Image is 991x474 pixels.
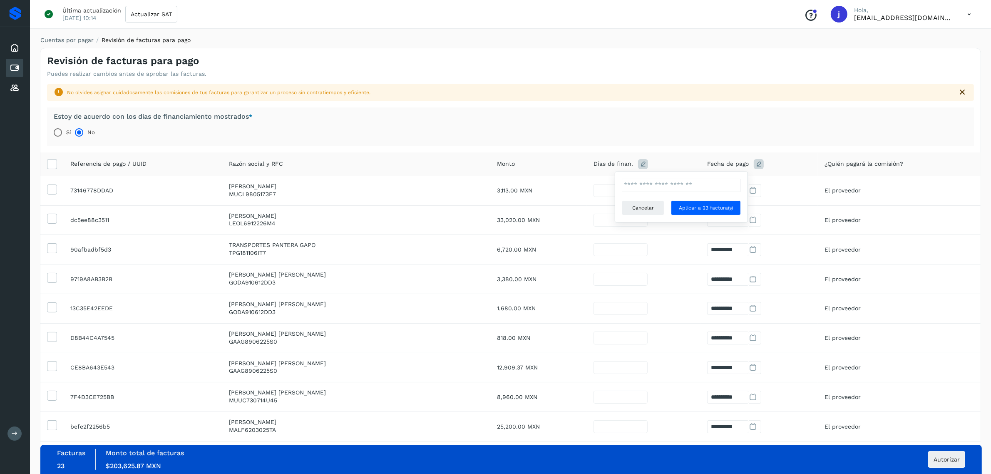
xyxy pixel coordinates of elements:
[62,14,97,22] p: [DATE] 10:14
[229,419,484,426] p: FEDERICO MARTINEZ LUGO
[825,423,861,430] span: El proveedor
[6,59,23,77] div: Cuentas por pagar
[825,217,861,223] span: El proveedor
[825,364,861,371] span: El proveedor
[102,37,191,43] span: Revisión de facturas para pago
[6,39,23,57] div: Inicio
[934,457,960,462] span: Autorizar
[229,191,276,197] span: MUCL9805173F7
[854,7,954,14] p: Hola,
[57,449,85,457] label: Facturas
[47,55,199,67] h4: Revisión de facturas para pago
[106,449,184,457] label: Monto total de facturas
[229,160,283,168] span: Razón social y RFC
[825,246,861,253] span: El proveedor
[490,353,587,382] td: 12,909.37 MXN
[229,309,276,315] span: GODA910612DD3
[490,176,587,205] td: 3,113.00 MXN
[70,276,112,282] span: E6081CCC-5DCC-4DC3-B696-9719A8AB3B2B
[131,11,172,17] span: Actualizar SAT
[106,462,161,470] span: $203,625.87 MXN
[6,79,23,97] div: Proveedores
[70,394,114,400] span: D5C47412-B7A7-4271-ACF5-7F4D3CE725BB
[229,220,276,227] span: LEOL6912226M4
[54,112,252,121] label: Estoy de acuerdo con los días de financiamiento mostrados
[490,205,587,235] td: 33,020.00 MXN
[70,334,114,341] span: 78DC37A8-913C-4C9B-85FD-D8B44C4A7545
[229,367,277,374] span: GAAG8906225S0
[825,394,861,400] span: El proveedor
[490,323,587,353] td: 818.00 MXN
[229,397,277,404] span: MUUC730714U45
[40,36,981,45] nav: breadcrumb
[229,279,276,286] span: GODA910612DD3
[229,242,484,249] p: TRANSPORTES PANTERA GAPO
[229,301,484,308] p: ALBERTO ANTONIO GONZALEZ DIAZ
[825,305,861,312] span: El proveedor
[62,7,121,14] p: Última actualización
[490,264,587,294] td: 3,380.00 MXN
[70,160,147,168] span: Referencia de pago / UUID
[825,187,861,194] span: El proveedor
[229,360,484,367] p: MARIA GUADALUPE GARCIA ALMAZO
[229,330,484,337] p: MARIA GUADALUPE GARCIA ALMAZO
[825,276,861,282] span: El proveedor
[229,427,276,433] span: MALF6203025TA
[229,183,484,190] p: LOURDES MURILLO CABRERA
[825,334,861,341] span: El proveedor
[490,382,587,412] td: 8,960.00 MXN
[125,6,177,22] button: Actualizar SAT
[70,246,111,253] span: 1d505531-80c7-4949-8503-90afbadbf5d3
[707,160,749,168] span: Fecha de pago
[490,294,587,323] td: 1,680.00 MXN
[47,70,206,77] p: Puedes realizar cambios antes de aprobar las facturas.
[229,389,484,396] p: CAMILO DAVID MUNGUIA URIBE
[70,217,109,223] span: 67043f63-4e7f-4f1c-acac-dc5ee88c3511
[229,249,266,256] span: TPG181106IT7
[490,235,587,264] td: 6,720.00 MXN
[66,124,71,141] label: Sí
[70,187,113,194] span: 2FC2EE53-0BD4-497E-97E0-73146778DDAD
[87,124,95,141] label: No
[928,451,965,468] button: Autorizar
[70,423,110,430] span: be0d3e27-4ef7-44df-bba3-befe2f2256b5
[40,37,94,43] a: Cuentas por pagar
[229,338,277,345] span: GAAG8906225S0
[594,160,633,168] span: Días de finan.
[57,462,65,470] span: 23
[229,212,484,220] p: LORENA LEDON ORTEGA
[490,412,587,442] td: 25,200.00 MXN
[229,271,484,278] p: ALBERTO ANTONIO GONZALEZ DIAZ
[490,441,587,471] td: 3,445.25 MXN
[854,14,954,22] p: jrodriguez@kalapata.co
[70,364,114,371] span: 99AD55AD-DAC3-4FB9-8E5C-CE8BA643E543
[67,89,951,96] div: No olvides asignar cuidadosamente las comisiones de tus facturas para garantizar un proceso sin c...
[70,305,113,312] span: 5966A610-BEC7-462A-89B2-13C35E42EEDE
[497,160,515,168] span: Monto
[825,160,903,168] span: ¿Quién pagará la comisión?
